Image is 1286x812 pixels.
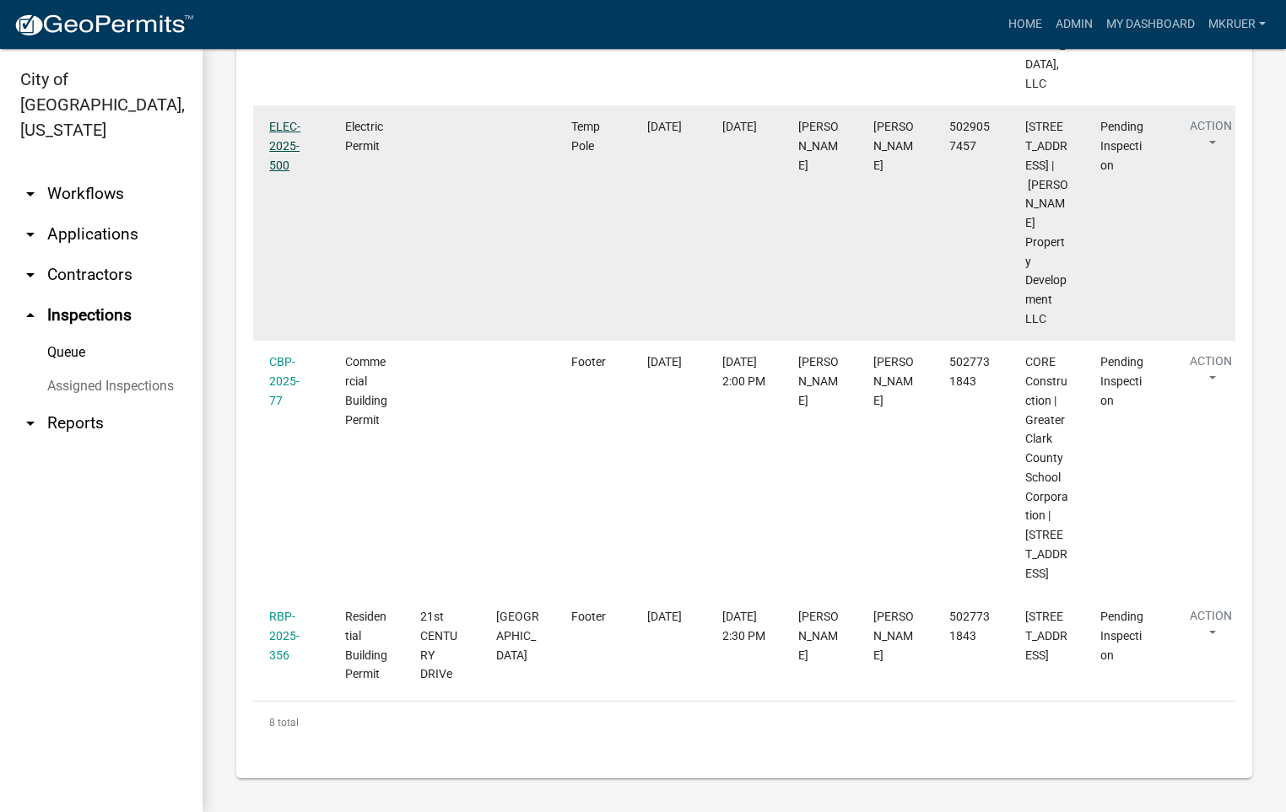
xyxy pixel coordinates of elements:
div: [DATE] 2:30 PM [722,607,765,646]
div: [DATE] 2:00 PM [722,352,765,391]
span: 09/22/2025 [647,355,682,368]
div: 8 total [253,702,1235,744]
span: Temp Pole [571,120,600,153]
span: Cindy Hunton [873,120,914,172]
span: Mike Kruer [798,120,839,172]
i: arrow_drop_up [20,305,41,325]
span: Pending Inspection [1100,355,1143,407]
span: 21st CENTURY DRIVe [420,610,457,680]
span: Footer [571,610,606,623]
span: Electric Permit [345,120,383,153]
span: 1170 Dustin's Way, Lot 611 | Ellings Property Development LLC [1025,120,1068,325]
button: Action [1176,607,1245,649]
span: 6510 21st Century Drive | Lot 1012 [1025,610,1067,662]
a: My Dashboard [1100,8,1202,40]
i: arrow_drop_down [20,184,41,204]
span: Mike Kruer [873,355,914,407]
span: 09/22/2025 [647,610,682,623]
a: RBP-2025-356 [269,610,300,662]
a: CBP-2025-77 [269,355,300,407]
span: JEFFERSONVILLE [496,610,539,662]
span: 5029057457 [949,120,990,153]
a: mkruer [1202,8,1272,40]
span: Residential Building Permit [345,610,387,680]
span: CORE Construction | Greater Clark County School Corporation | 5300 State Road 62 [1025,355,1068,579]
a: Admin [1049,8,1100,40]
span: Commercial Building Permit [345,355,387,426]
span: Pending Inspection [1100,610,1143,662]
span: 09/19/2025 [647,120,682,133]
span: Footer [571,355,606,368]
button: Action [1176,352,1245,395]
span: 5027731843 [949,610,990,643]
i: arrow_drop_down [20,265,41,285]
div: [DATE] [722,117,765,137]
i: arrow_drop_down [20,224,41,245]
button: Action [1176,117,1245,159]
span: Mike Kruer [798,610,839,662]
span: Edwin Miller [873,610,914,662]
a: Home [1002,8,1049,40]
span: Mike Kruer [798,355,839,407]
span: 5027731843 [949,355,990,388]
span: Pending Inspection [1100,120,1143,172]
a: ELEC-2025-500 [269,120,300,172]
i: arrow_drop_down [20,413,41,433]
